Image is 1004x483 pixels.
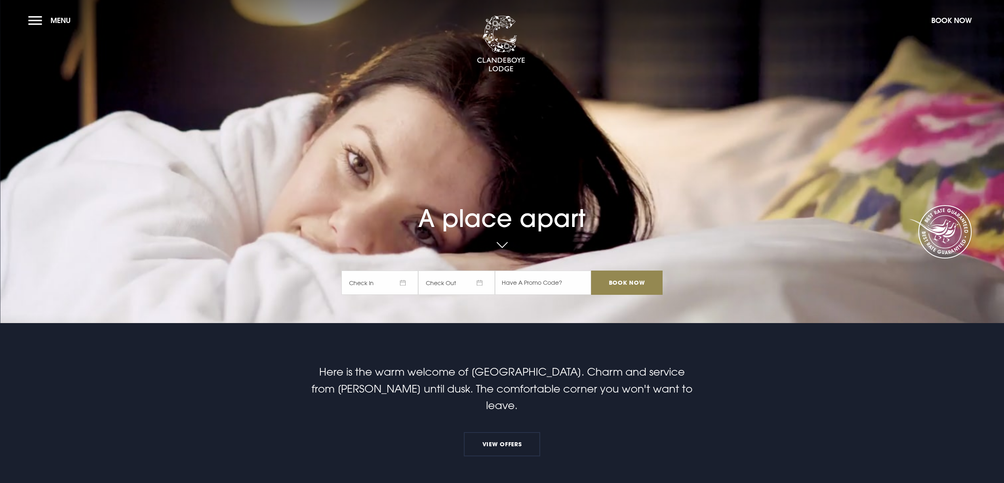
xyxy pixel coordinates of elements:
[477,16,525,72] img: Clandeboye Lodge
[28,12,75,29] button: Menu
[341,174,662,233] h1: A place apart
[495,271,591,295] input: Have A Promo Code?
[927,12,976,29] button: Book Now
[591,271,662,295] input: Book Now
[341,271,418,295] span: Check In
[309,363,694,414] p: Here is the warm welcome of [GEOGRAPHIC_DATA]. Charm and service from [PERSON_NAME] until dusk. T...
[464,432,540,456] a: View Offers
[418,271,495,295] span: Check Out
[51,16,71,25] span: Menu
